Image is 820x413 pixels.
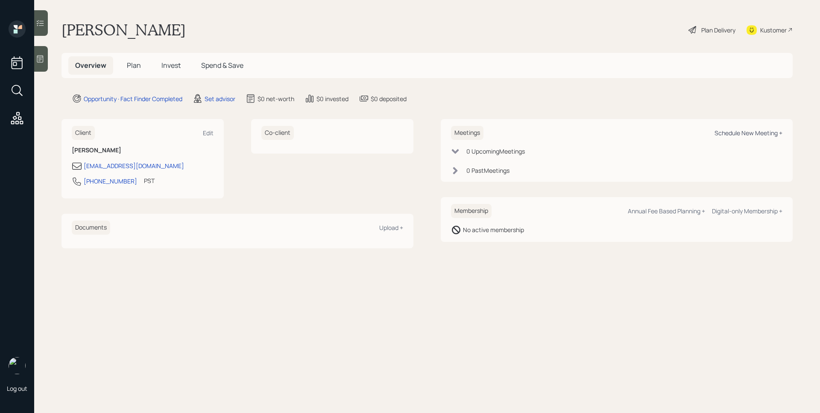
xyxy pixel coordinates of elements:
[701,26,735,35] div: Plan Delivery
[316,94,348,103] div: $0 invested
[258,94,294,103] div: $0 net-worth
[712,207,782,215] div: Digital-only Membership +
[84,161,184,170] div: [EMAIL_ADDRESS][DOMAIN_NAME]
[75,61,106,70] span: Overview
[466,166,510,175] div: 0 Past Meeting s
[628,207,705,215] div: Annual Fee Based Planning +
[161,61,181,70] span: Invest
[379,224,403,232] div: Upload +
[7,384,27,393] div: Log out
[760,26,787,35] div: Kustomer
[451,204,492,218] h6: Membership
[72,221,110,235] h6: Documents
[84,94,182,103] div: Opportunity · Fact Finder Completed
[201,61,243,70] span: Spend & Save
[451,126,483,140] h6: Meetings
[61,20,186,39] h1: [PERSON_NAME]
[203,129,214,137] div: Edit
[72,147,214,154] h6: [PERSON_NAME]
[144,176,155,185] div: PST
[463,225,524,234] div: No active membership
[261,126,294,140] h6: Co-client
[205,94,235,103] div: Set advisor
[9,357,26,374] img: james-distasi-headshot.png
[466,147,525,156] div: 0 Upcoming Meeting s
[84,177,137,186] div: [PHONE_NUMBER]
[715,129,782,137] div: Schedule New Meeting +
[127,61,141,70] span: Plan
[72,126,95,140] h6: Client
[371,94,407,103] div: $0 deposited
